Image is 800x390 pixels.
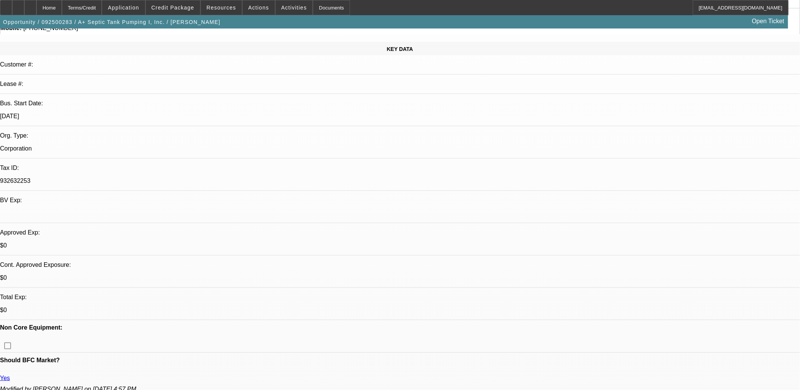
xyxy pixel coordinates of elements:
span: Resources [207,5,236,11]
a: Open Ticket [749,15,787,28]
button: Resources [201,0,242,15]
button: Actions [243,0,275,15]
span: Application [108,5,139,11]
span: Credit Package [151,5,194,11]
button: Application [102,0,145,15]
span: Actions [248,5,269,11]
span: Opportunity / 092500283 / A+ Septic Tank Pumping I, Inc. / [PERSON_NAME] [3,19,221,25]
button: Credit Package [146,0,200,15]
span: KEY DATA [387,46,413,52]
span: Activities [281,5,307,11]
button: Activities [276,0,313,15]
